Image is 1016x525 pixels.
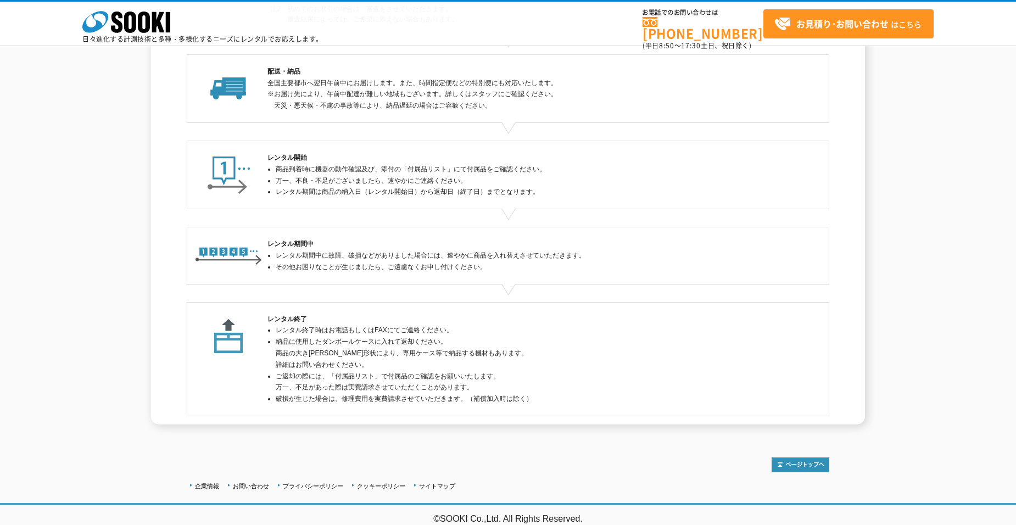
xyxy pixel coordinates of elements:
[195,483,219,489] a: 企業情報
[267,238,749,250] h2: レンタル期間中
[681,41,701,51] span: 17:30
[267,66,749,77] h2: 配送・納品
[763,9,934,38] a: お見積り･お問い合わせはこちら
[643,41,751,51] span: (平日 ～ 土日、祝日除く)
[233,483,269,489] a: お問い合わせ
[276,261,749,273] li: その他お困りなことが生じましたら、ご遠慮なくお申し付けください。
[267,314,749,325] h2: レンタル終了
[774,16,922,32] span: はこちら
[82,36,323,42] p: 日々進化する計測技術と多種・多様化するニーズにレンタルでお応えします。
[772,457,829,472] img: トップページへ
[276,175,749,187] li: 万一、不良・不足がございましたら、速やかにご連絡ください。
[195,66,263,102] img: 配送・納品
[276,393,749,405] li: 破損が生じた場合は、修理費用を実費請求させていただきます。（補償加入時は除く）
[195,152,263,194] img: レンタル開始
[796,17,889,30] strong: お見積り･お問い合わせ
[643,9,763,16] span: お電話でのお問い合わせは
[274,88,749,111] p: ※お届け先により、午前中配達が難しい地域もございます。詳しくはスタッフにご確認ください。 天災・悪天候・不慮の事故等により、納品遅延の場合はご容赦ください。
[659,41,674,51] span: 8:50
[283,483,343,489] a: プライバシーポリシー
[267,152,749,164] h2: レンタル開始
[267,77,749,89] p: 全国主要都市へ翌日午前中にお届けします。また、時間指定便などの特別便にも対応いたします。
[276,164,749,175] li: 商品到着時に機器の動作確認及び、添付の「付属品リスト」にて付属品をご確認ください。
[419,483,455,489] a: サイトマップ
[276,325,749,336] li: レンタル終了時はお電話もしくはFAXにてご連絡ください。
[276,371,749,394] li: ご返却の際には、「付属品リスト」で付属品のご確認をお願いいたします。 万一、不足があった際は実費請求させていただくことがあります。
[276,186,749,198] li: レンタル期間は商品の納入日（レンタル開始日）から返却日（終了日）までとなります。
[643,17,763,40] a: [PHONE_NUMBER]
[276,336,749,370] li: 納品に使用したダンボールケースに入れて返却ください。 商品の大き[PERSON_NAME]形状により、専用ケース等で納品する機材もあります。 詳細はお問い合わせください。
[276,250,749,261] li: レンタル期間中に故障、破損などがありました場合には、速やかに商品を入れ替えさせていただきます。
[195,314,263,355] img: レンタル終了
[357,483,405,489] a: クッキーポリシー
[195,238,263,269] img: レンタル期間中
